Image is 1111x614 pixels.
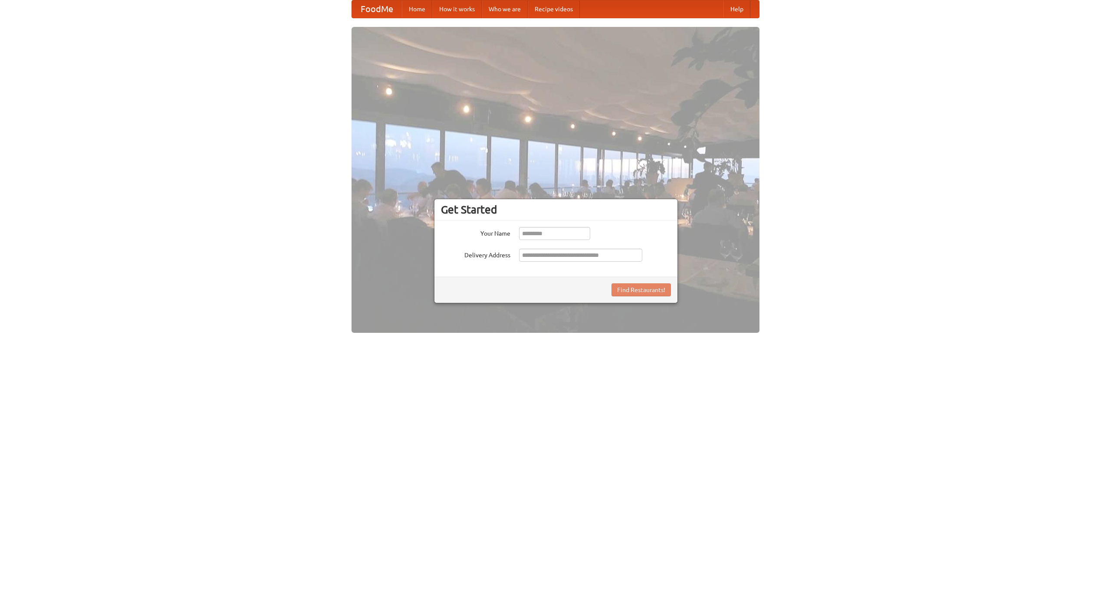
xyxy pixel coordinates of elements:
a: Help [723,0,750,18]
button: Find Restaurants! [611,283,671,296]
a: Home [402,0,432,18]
label: Delivery Address [441,249,510,259]
a: Recipe videos [528,0,580,18]
a: Who we are [482,0,528,18]
h3: Get Started [441,203,671,216]
a: FoodMe [352,0,402,18]
label: Your Name [441,227,510,238]
a: How it works [432,0,482,18]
